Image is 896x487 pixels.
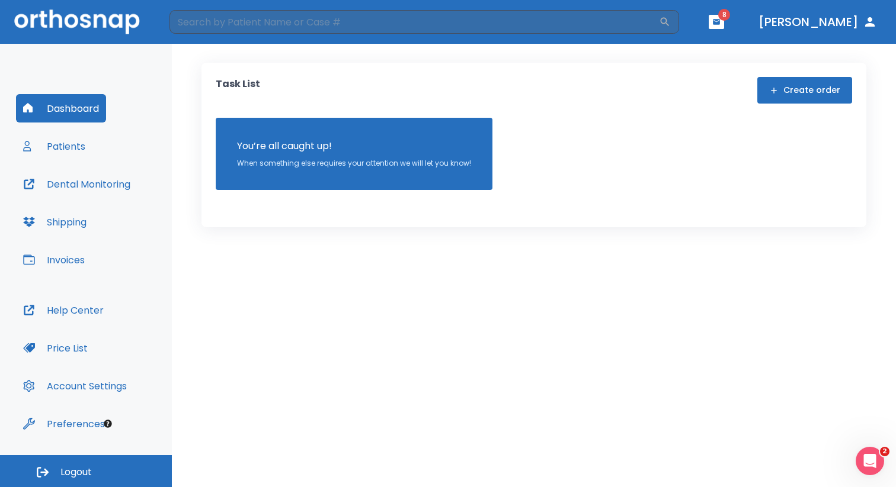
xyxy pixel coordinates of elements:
[16,132,92,160] button: Patients
[16,409,112,438] button: Preferences
[16,296,111,324] button: Help Center
[856,447,884,475] iframe: Intercom live chat
[237,158,471,169] p: When something else requires your attention we will let you know!
[16,94,106,122] button: Dashboard
[757,77,852,104] button: Create order
[103,418,113,429] div: Tooltip anchor
[16,246,92,274] button: Invoices
[60,466,92,479] span: Logout
[16,170,137,198] button: Dental Monitoring
[16,208,94,236] button: Shipping
[718,9,730,21] span: 8
[14,9,140,34] img: Orthosnap
[169,10,659,34] input: Search by Patient Name or Case #
[237,139,471,153] p: You’re all caught up!
[16,334,95,362] button: Price List
[880,447,889,456] span: 2
[216,77,260,104] p: Task List
[16,372,134,400] button: Account Settings
[754,11,882,33] button: [PERSON_NAME]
